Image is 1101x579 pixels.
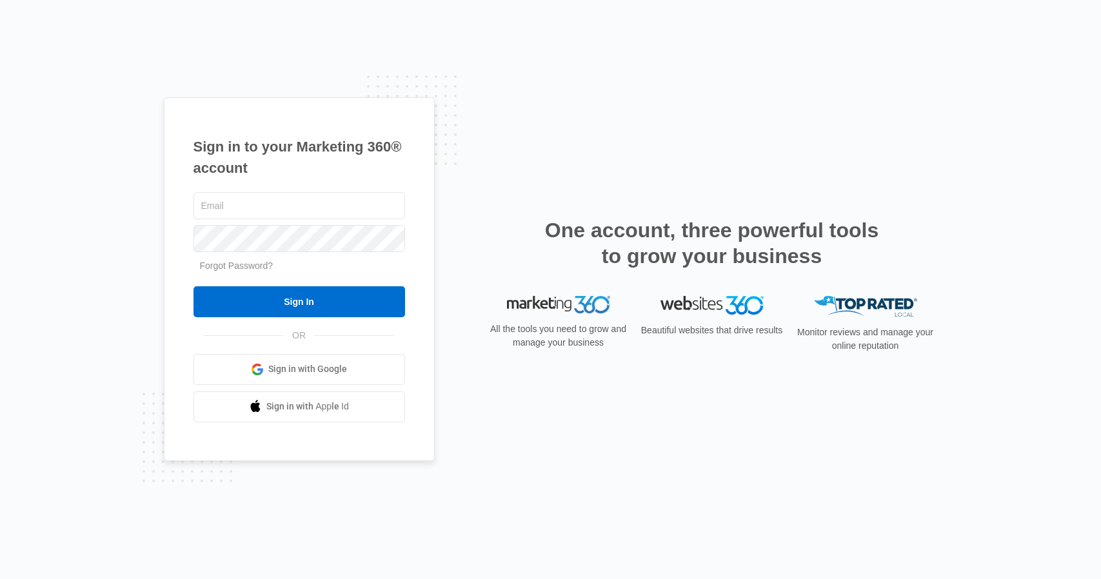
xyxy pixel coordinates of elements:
a: Sign in with Google [193,354,405,385]
p: All the tools you need to grow and manage your business [486,322,631,349]
img: Websites 360 [660,296,764,315]
input: Sign In [193,286,405,317]
img: Top Rated Local [814,296,917,317]
a: Forgot Password? [200,260,273,271]
span: Sign in with Google [268,362,347,376]
h2: One account, three powerful tools to grow your business [541,217,883,269]
img: Marketing 360 [507,296,610,314]
h1: Sign in to your Marketing 360® account [193,136,405,179]
input: Email [193,192,405,219]
p: Beautiful websites that drive results [640,324,784,337]
a: Sign in with Apple Id [193,391,405,422]
span: Sign in with Apple Id [266,400,349,413]
p: Monitor reviews and manage your online reputation [793,326,938,353]
span: OR [283,329,315,342]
